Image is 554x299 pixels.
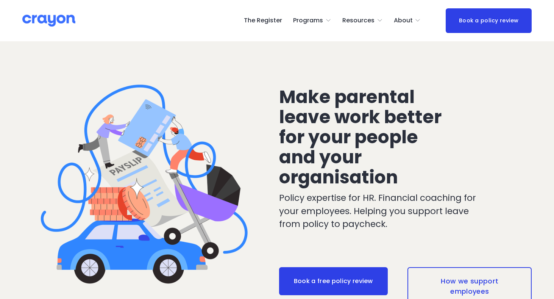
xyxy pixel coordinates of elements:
a: folder dropdown [342,14,383,27]
img: Crayon [22,14,75,27]
p: Policy expertise for HR. Financial coaching for your employees. Helping you support leave from po... [279,191,489,231]
span: Resources [342,15,375,26]
a: Book a policy review [446,8,532,33]
a: folder dropdown [293,14,331,27]
a: Book a free policy review [279,267,388,295]
span: Make parental leave work better for your people and your organisation [279,84,445,190]
span: About [394,15,413,26]
a: The Register [244,14,282,27]
span: Programs [293,15,323,26]
a: folder dropdown [394,14,421,27]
